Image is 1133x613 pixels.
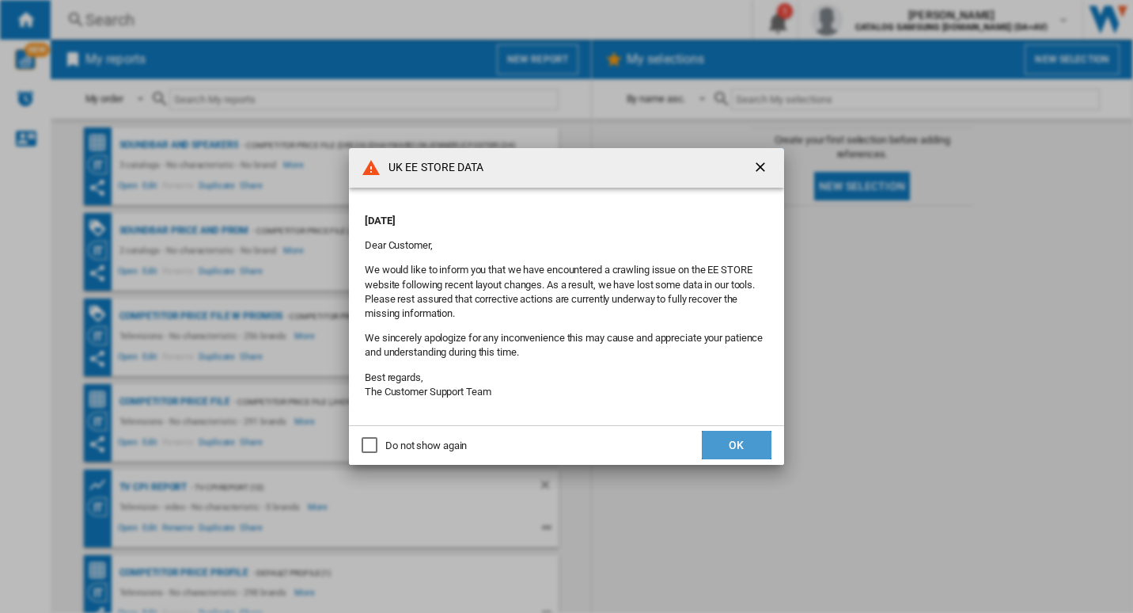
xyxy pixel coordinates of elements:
ng-md-icon: getI18NText('BUTTONS.CLOSE_DIALOG') [752,159,771,178]
md-checkbox: Do not show again [362,438,467,453]
button: OK [702,431,771,459]
p: Dear Customer, [365,238,768,253]
p: Best regards, The Customer Support Team [365,371,768,399]
strong: [DATE] [365,215,395,227]
button: getI18NText('BUTTONS.CLOSE_DIALOG') [746,152,778,184]
div: Do not show again [385,439,467,453]
p: We would like to inform you that we have encountered a crawling issue on the EE STORE website fol... [365,263,768,321]
p: We sincerely apologize for any inconvenience this may cause and appreciate your patience and unde... [365,331,768,360]
h4: UK EE STORE DATA [381,160,484,176]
